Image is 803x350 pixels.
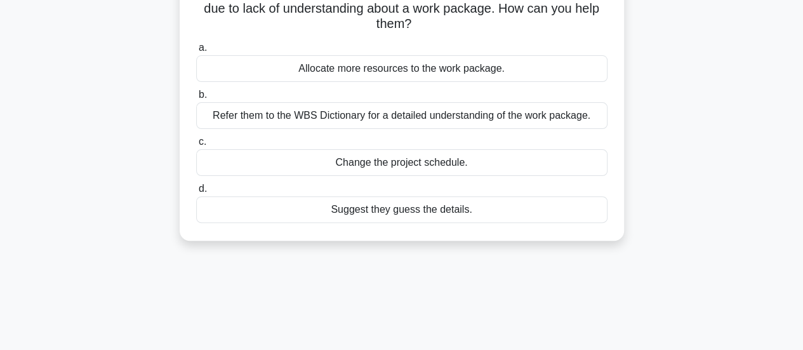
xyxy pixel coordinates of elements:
[196,196,607,223] div: Suggest they guess the details.
[199,89,207,100] span: b.
[199,42,207,53] span: a.
[196,149,607,176] div: Change the project schedule.
[199,136,206,147] span: c.
[196,102,607,129] div: Refer them to the WBS Dictionary for a detailed understanding of the work package.
[199,183,207,194] span: d.
[196,55,607,82] div: Allocate more resources to the work package.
